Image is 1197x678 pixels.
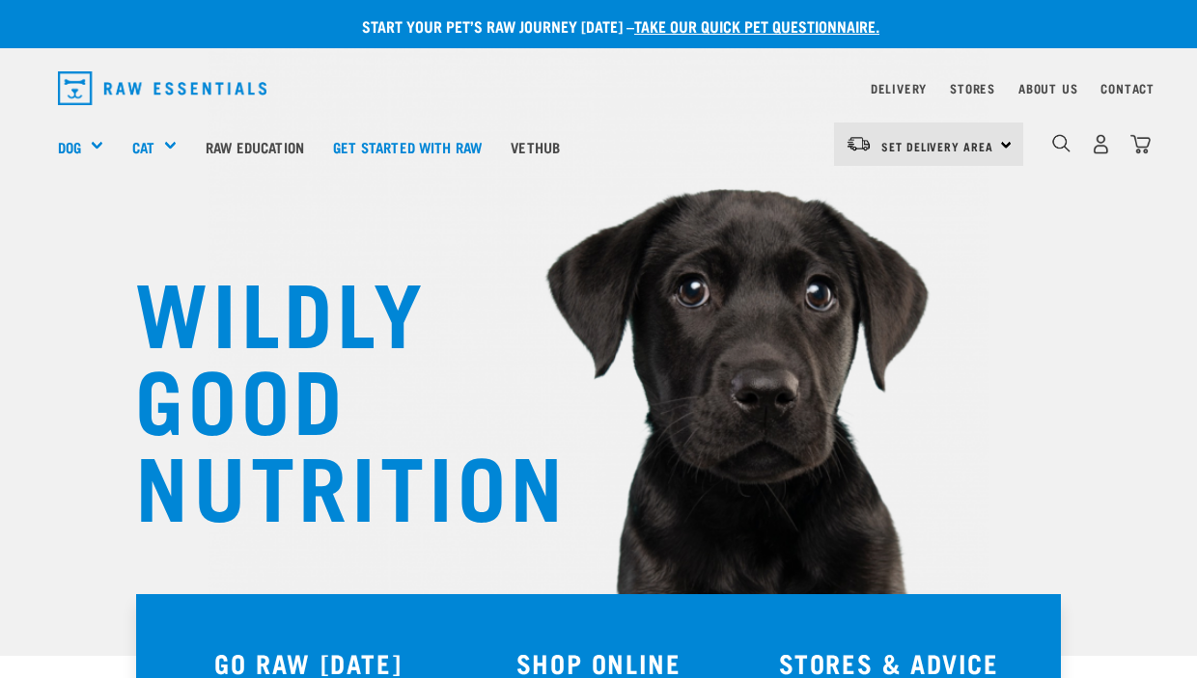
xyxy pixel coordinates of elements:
[132,136,154,158] a: Cat
[1100,85,1155,92] a: Contact
[755,648,1022,678] h3: STORES & ADVICE
[634,21,879,30] a: take our quick pet questionnaire.
[465,648,733,678] h3: SHOP ONLINE
[135,265,521,526] h1: WILDLY GOOD NUTRITION
[1130,134,1151,154] img: home-icon@2x.png
[191,108,319,185] a: Raw Education
[871,85,927,92] a: Delivery
[58,71,266,105] img: Raw Essentials Logo
[1052,134,1071,152] img: home-icon-1@2x.png
[1018,85,1077,92] a: About Us
[950,85,995,92] a: Stores
[881,143,993,149] span: Set Delivery Area
[42,64,1155,113] nav: dropdown navigation
[846,135,872,152] img: van-moving.png
[175,648,442,678] h3: GO RAW [DATE]
[319,108,496,185] a: Get started with Raw
[1091,134,1111,154] img: user.png
[58,136,81,158] a: Dog
[496,108,574,185] a: Vethub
